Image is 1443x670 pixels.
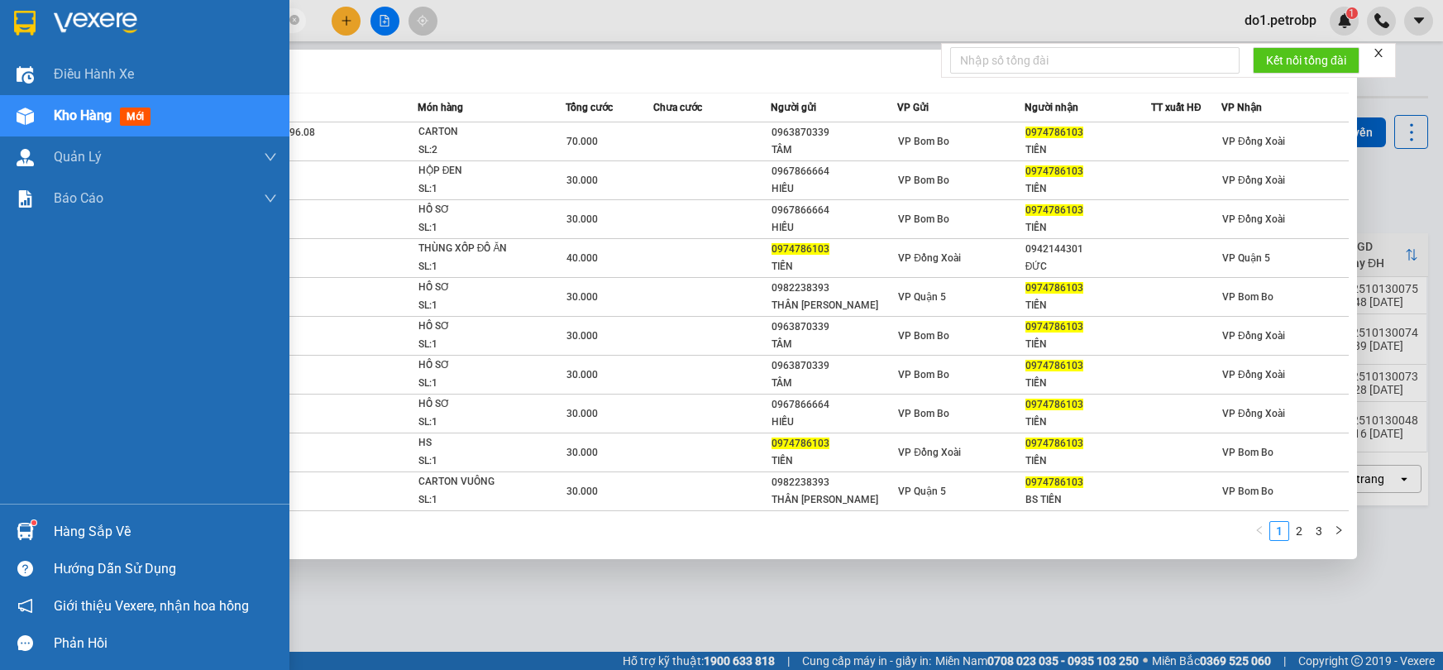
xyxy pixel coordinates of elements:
img: warehouse-icon [17,108,34,125]
li: 3 [1309,521,1329,541]
span: VP Bom Bo [898,330,949,342]
div: SL: 1 [418,258,542,276]
div: 0982238393 [772,280,896,297]
img: warehouse-icon [17,149,34,166]
span: close-circle [289,15,299,25]
div: HỒ SƠ [418,279,542,297]
div: TIẾN [772,452,896,470]
div: TIẾN [1025,414,1150,431]
div: HỒ SƠ [418,201,542,219]
img: warehouse-icon [17,523,34,540]
span: VP Đồng Xoài [1222,330,1285,342]
div: 0942144301 [1025,241,1150,258]
span: 0974786103 [1025,204,1083,216]
div: HS [418,434,542,452]
span: 0974786103 [1025,399,1083,410]
div: HIẾU [772,414,896,431]
span: Tổng cước [566,102,613,113]
span: 0974786103 [772,243,829,255]
span: VP Đồng Xoài [898,252,961,264]
span: 0974786103 [1025,282,1083,294]
span: Kho hàng [54,108,112,123]
span: down [264,192,277,205]
div: SL: 1 [418,336,542,354]
span: VP Bom Bo [898,408,949,419]
span: down [264,151,277,164]
span: 30.000 [566,408,598,419]
a: 3 [1310,522,1328,540]
span: VP Đồng Xoài [1222,136,1285,147]
button: Kết nối tổng đài [1253,47,1359,74]
span: 0974786103 [1025,476,1083,488]
span: VP Đồng Xoài [1222,408,1285,419]
span: 0974786103 [1025,438,1083,449]
a: 1 [1270,522,1288,540]
li: Previous Page [1249,521,1269,541]
span: right [1334,525,1344,535]
div: Phản hồi [54,631,277,656]
span: 30.000 [566,175,598,186]
span: notification [17,598,33,614]
div: 0963870339 [772,318,896,336]
span: 70.000 [566,136,598,147]
img: logo-vxr [14,11,36,36]
img: warehouse-icon [17,66,34,84]
div: TIẾN [1025,180,1150,198]
span: TT xuất HĐ [1151,102,1202,113]
span: VP Quận 5 [898,486,946,497]
span: Người nhận [1025,102,1078,113]
span: VP Đồng Xoài [898,447,961,458]
div: SL: 1 [418,180,542,199]
div: HIẾU [772,180,896,198]
li: Next Page [1329,521,1349,541]
span: VP Bom Bo [1222,486,1273,497]
div: TIẾN [1025,375,1150,392]
button: right [1329,521,1349,541]
span: 0974786103 [1025,165,1083,177]
span: VP Gửi [897,102,929,113]
div: Hàng sắp về [54,519,277,544]
div: CARTON [418,123,542,141]
span: VP Đồng Xoài [1222,369,1285,380]
span: 30.000 [566,486,598,497]
span: VP Quận 5 [1222,252,1270,264]
div: SL: 1 [418,414,542,432]
span: VP Đồng Xoài [1222,213,1285,225]
div: TIẾN [1025,141,1150,159]
div: HỘP ĐEN [418,162,542,180]
div: 0982238393 [772,474,896,491]
span: VP Bom Bo [1222,291,1273,303]
div: 0967866664 [772,163,896,180]
div: ĐỨC [1025,258,1150,275]
div: THÂN [PERSON_NAME] [772,297,896,314]
div: Hướng dẫn sử dụng [54,557,277,581]
span: Quản Lý [54,146,102,167]
div: TÂM [772,141,896,159]
span: close [1373,47,1384,59]
span: 30.000 [566,213,598,225]
span: Chưa cước [653,102,702,113]
div: TÂM [772,336,896,353]
span: 0974786103 [1025,127,1083,138]
div: SL: 1 [418,491,542,510]
span: VP Bom Bo [898,369,949,380]
div: TIẾN [1025,219,1150,237]
div: BS TIẾN [1025,491,1150,509]
li: 2 [1289,521,1309,541]
div: HIẾU [772,219,896,237]
span: VP Bom Bo [898,175,949,186]
span: Món hàng [418,102,463,113]
span: VP Nhận [1221,102,1262,113]
span: 0974786103 [1025,321,1083,333]
span: VP Đồng Xoài [1222,175,1285,186]
span: Điều hành xe [54,64,134,84]
div: 0963870339 [772,357,896,375]
div: THÙNG XỐP ĐỒ ĂN [418,240,542,258]
input: Nhập số tổng đài [950,47,1240,74]
div: SL: 2 [418,141,542,160]
div: HỒ SƠ [418,395,542,414]
div: HỒ SƠ [418,357,542,375]
a: 2 [1290,522,1308,540]
span: 0974786103 [1025,360,1083,371]
div: TIẾN [1025,297,1150,314]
